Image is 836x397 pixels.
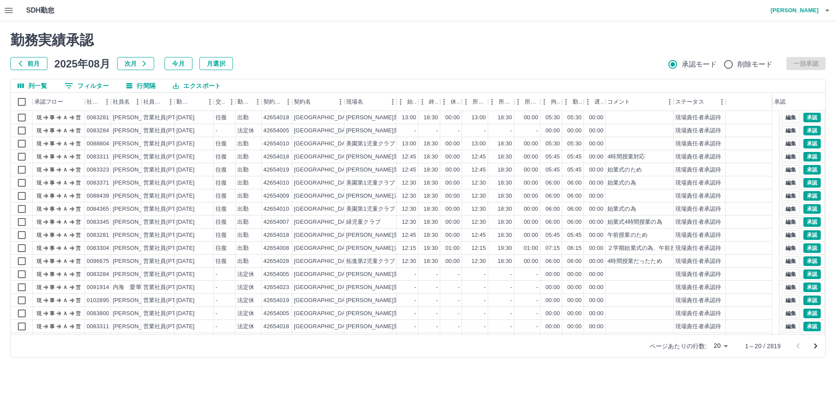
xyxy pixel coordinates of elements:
div: 06:00 [546,205,560,213]
button: メニュー [164,95,177,108]
text: 営 [76,128,81,134]
div: 社員番号 [85,93,111,111]
text: Ａ [63,154,68,160]
div: - [216,127,217,135]
div: [PERSON_NAME] [113,166,160,174]
div: 社員名 [111,93,142,111]
div: 00:00 [546,127,560,135]
div: 交通費 [214,93,236,111]
div: 勤務日 [175,93,214,111]
button: メニュー [715,95,728,108]
div: 18:30 [424,205,438,213]
text: Ａ [63,193,68,199]
button: 承認 [803,230,821,240]
div: 05:45 [546,153,560,161]
div: 00:00 [445,205,460,213]
button: ソート [191,96,203,108]
text: Ａ [63,180,68,186]
div: [GEOGRAPHIC_DATA] [294,114,354,122]
span: 削除モード [738,59,773,70]
div: 契約名 [292,93,344,111]
button: メニュー [225,95,238,108]
button: 編集 [782,113,800,122]
text: 事 [50,193,55,199]
div: [GEOGRAPHIC_DATA] [294,127,354,135]
div: 営業社員(PT契約) [143,153,189,161]
span: 承認モード [682,59,717,70]
button: メニュー [251,95,264,108]
div: [PERSON_NAME] [113,205,160,213]
button: メニュー [663,95,676,108]
h2: 勤務実績承認 [10,32,826,48]
text: Ａ [63,128,68,134]
div: 20 [710,340,731,352]
div: 13:00 [402,114,416,122]
div: [PERSON_NAME] [113,114,160,122]
div: 42654010 [263,179,289,187]
div: 出勤 [237,192,249,200]
div: [PERSON_NAME]第1児童クラブ [346,114,431,122]
div: [GEOGRAPHIC_DATA] [294,166,354,174]
button: 前月 [10,57,47,70]
div: 往復 [216,179,227,187]
div: 00:00 [567,127,582,135]
div: 契約コード [263,93,282,111]
div: 始業式の為 [607,205,636,213]
div: 00:00 [524,114,538,122]
div: 12:45 [402,153,416,161]
div: [PERSON_NAME]第2児童クラブ [346,166,431,174]
div: 美園第1児童クラブ [346,140,395,148]
div: 出勤 [237,166,249,174]
button: 承認 [803,191,821,201]
button: 行間隔 [119,79,162,92]
button: 編集 [782,296,800,305]
button: 承認 [803,178,821,188]
div: 12:30 [472,192,486,200]
div: - [458,127,460,135]
div: 05:30 [546,114,560,122]
div: 00:00 [445,192,460,200]
div: 00:00 [524,153,538,161]
div: 現場責任者承認待 [675,127,721,135]
div: 00:00 [445,179,460,187]
div: 社員区分 [142,93,175,111]
div: [PERSON_NAME]第1児童クラブ [346,127,431,135]
div: 勤務日 [176,93,191,111]
div: 交通費 [216,93,225,111]
button: メニュー [282,95,295,108]
div: [DATE] [176,179,195,187]
div: 00:00 [589,205,603,213]
div: [GEOGRAPHIC_DATA] [294,205,354,213]
div: 出勤 [237,153,249,161]
div: 所定終業 [499,93,512,111]
div: - [536,127,538,135]
div: 00:00 [589,192,603,200]
div: 往復 [216,140,227,148]
div: 06:00 [567,179,582,187]
text: 営 [76,193,81,199]
div: 往復 [216,166,227,174]
div: 社員名 [113,93,130,111]
div: 12:30 [472,179,486,187]
div: 12:45 [472,153,486,161]
div: [DATE] [176,166,195,174]
text: 事 [50,154,55,160]
div: 所定開始 [472,93,486,111]
div: 出勤 [237,140,249,148]
div: 所定休憩 [514,93,540,111]
button: 編集 [782,165,800,175]
div: 0083281 [87,114,109,122]
div: [PERSON_NAME]第1児童クラブ [346,153,431,161]
div: 所定休憩 [525,93,539,111]
div: 12:45 [472,166,486,174]
text: 現 [37,128,42,134]
div: 契約コード [262,93,292,111]
text: 営 [76,141,81,147]
text: 事 [50,114,55,121]
div: 00:00 [445,114,460,122]
div: [DATE] [176,218,195,226]
div: [DATE] [176,127,195,135]
div: 00:00 [445,153,460,161]
button: 承認 [803,322,821,331]
text: 営 [76,167,81,173]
